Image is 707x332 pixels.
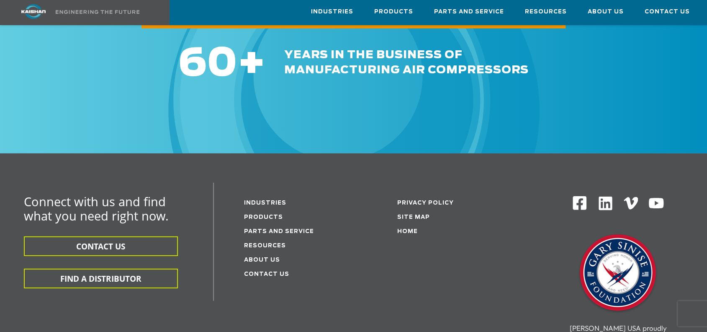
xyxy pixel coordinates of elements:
span: About Us [588,7,624,17]
span: + [237,45,266,83]
button: FIND A DISTRIBUTOR [24,269,178,288]
button: CONTACT US [24,236,178,256]
a: Contact Us [645,0,690,23]
span: 60 [178,45,237,83]
a: Contact Us [244,272,289,277]
a: About Us [244,257,280,263]
a: Parts and Service [434,0,504,23]
a: Products [244,215,283,220]
img: Facebook [572,195,587,211]
span: Connect with us and find what you need right now. [24,193,169,224]
a: Industries [311,0,353,23]
span: years in the business of manufacturing air compressors [284,49,529,75]
span: Parts and Service [434,7,504,17]
img: Linkedin [597,195,614,212]
a: Industries [244,200,286,206]
img: Engineering the future [56,10,139,14]
img: Youtube [648,195,664,212]
a: About Us [588,0,624,23]
img: kaishan logo [2,4,65,19]
a: Parts and service [244,229,314,234]
img: Vimeo [624,197,638,209]
span: Contact Us [645,7,690,17]
a: Privacy Policy [397,200,454,206]
a: Home [397,229,418,234]
a: Resources [244,243,286,249]
img: Gary Sinise Foundation [576,232,660,316]
a: Site Map [397,215,430,220]
span: Resources [525,7,567,17]
span: Industries [311,7,353,17]
a: Products [374,0,413,23]
a: Resources [525,0,567,23]
span: Products [374,7,413,17]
